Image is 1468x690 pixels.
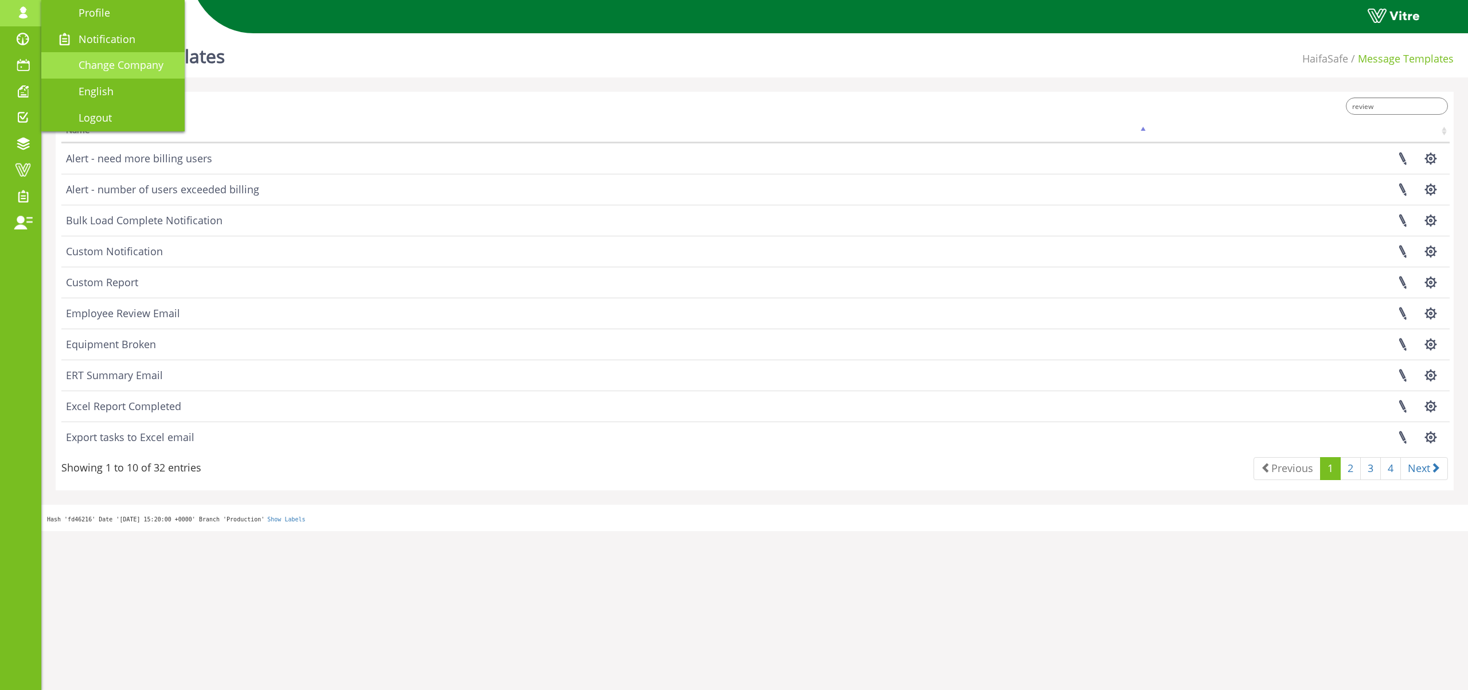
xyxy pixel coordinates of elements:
[61,205,1149,236] td: Bulk Load Complete Notification
[47,516,264,523] span: Hash 'fd46216' Date '[DATE] 15:20:00 +0000' Branch 'Production'
[267,516,305,523] a: Show Labels
[79,58,163,72] span: Change Company
[79,6,110,20] span: Profile
[61,174,1149,205] td: Alert - number of users exceeded billing
[61,329,1149,360] td: Equipment Broken
[1400,457,1448,480] a: Next
[1348,52,1454,67] li: Message Templates
[79,32,135,46] span: Notification
[61,236,1149,267] td: Custom Notification
[1360,457,1381,480] a: 3
[1320,457,1341,480] a: 1
[1340,457,1361,480] a: 2
[61,391,1149,422] td: Excel Report Completed
[61,143,1149,174] td: Alert - need more billing users
[61,456,201,475] div: Showing 1 to 10 of 32 entries
[41,79,185,105] a: English
[79,84,114,98] span: English
[79,111,112,124] span: Logout
[61,360,1149,391] td: ERT Summary Email
[41,105,185,131] a: Logout
[1380,457,1401,480] a: 4
[1302,52,1348,65] a: HaifaSafe
[1149,121,1450,143] th: : activate to sort column ascending
[41,26,185,53] a: Notification
[41,52,185,79] a: Change Company
[61,121,1149,143] th: Name: activate to sort column descending
[61,298,1149,329] td: Employee Review Email
[61,267,1149,298] td: Custom Report
[1254,457,1321,480] a: Previous
[61,422,1149,453] td: Export tasks to Excel email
